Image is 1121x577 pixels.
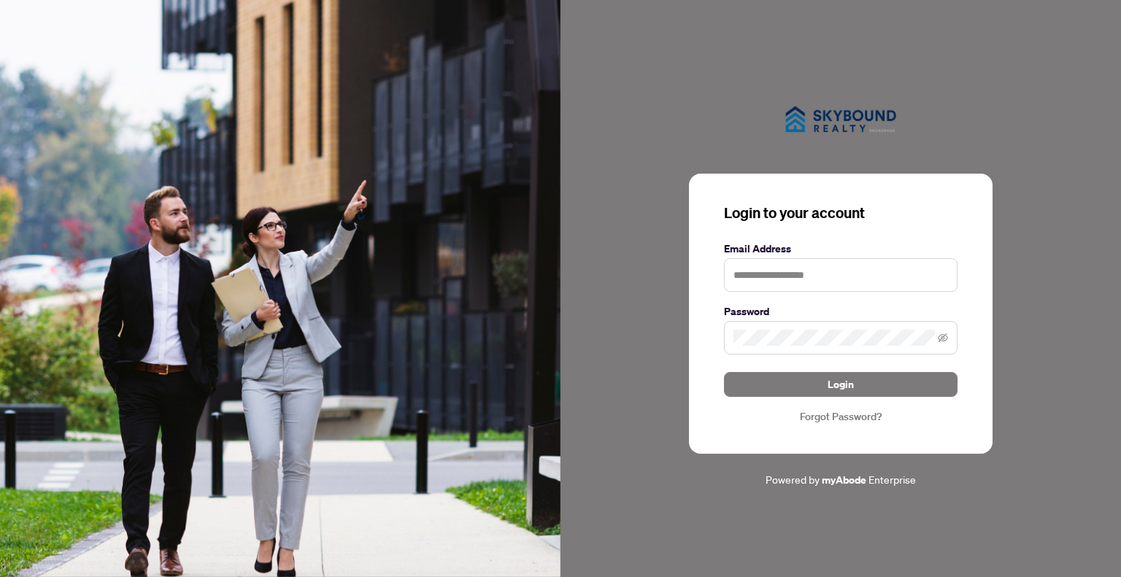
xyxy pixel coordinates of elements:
[724,203,958,223] h3: Login to your account
[822,472,866,488] a: myAbode
[724,303,958,320] label: Password
[766,473,820,486] span: Powered by
[868,473,916,486] span: Enterprise
[938,333,948,343] span: eye-invisible
[724,241,958,257] label: Email Address
[768,89,914,150] img: ma-logo
[828,373,854,396] span: Login
[724,372,958,397] button: Login
[724,408,958,425] a: Forgot Password?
